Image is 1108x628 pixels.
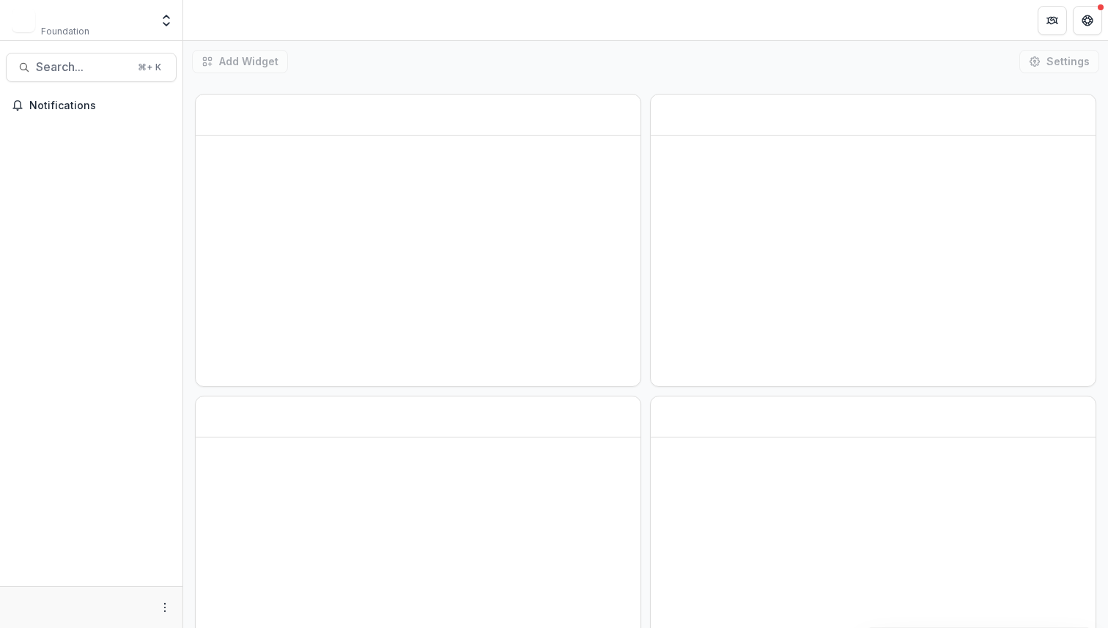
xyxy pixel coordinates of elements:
[29,100,171,112] span: Notifications
[156,6,177,35] button: Open entity switcher
[156,599,174,616] button: More
[1019,50,1099,73] button: Settings
[36,60,129,74] span: Search...
[6,53,177,82] button: Search...
[135,59,164,75] div: ⌘ + K
[192,50,288,73] button: Add Widget
[6,94,177,117] button: Notifications
[189,10,251,31] nav: breadcrumb
[12,9,35,32] img: Divyansh Foundation
[1038,6,1067,35] button: Partners
[1073,6,1102,35] button: Get Help
[41,25,89,38] span: Foundation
